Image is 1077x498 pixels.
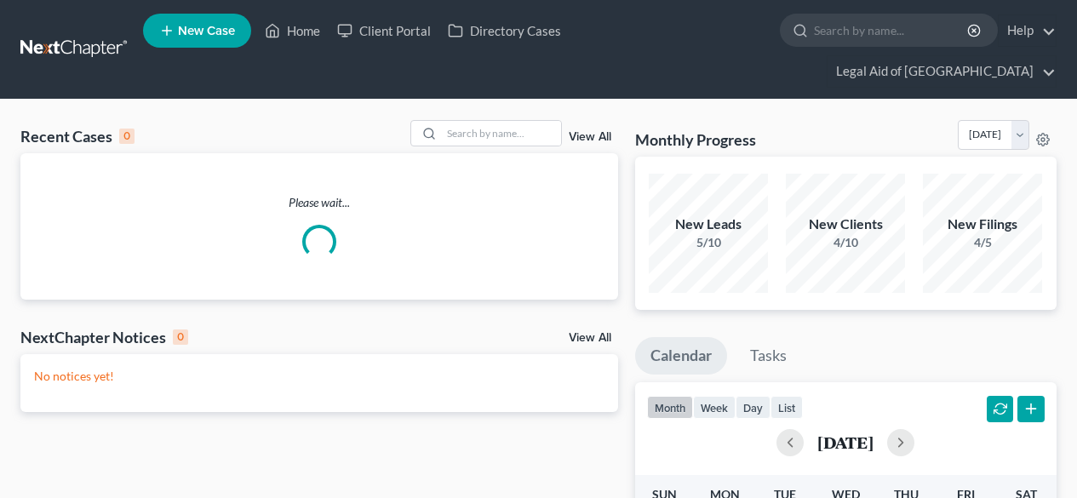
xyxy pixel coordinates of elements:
[693,396,736,419] button: week
[635,129,756,150] h3: Monthly Progress
[999,15,1056,46] a: Help
[569,131,611,143] a: View All
[173,329,188,345] div: 0
[786,215,905,234] div: New Clients
[20,327,188,347] div: NextChapter Notices
[569,332,611,344] a: View All
[736,396,771,419] button: day
[647,396,693,419] button: month
[178,25,235,37] span: New Case
[20,126,135,146] div: Recent Cases
[923,215,1042,234] div: New Filings
[329,15,439,46] a: Client Portal
[635,337,727,375] a: Calendar
[649,234,768,251] div: 5/10
[439,15,570,46] a: Directory Cases
[20,194,618,211] p: Please wait...
[442,121,561,146] input: Search by name...
[817,433,874,451] h2: [DATE]
[828,56,1056,87] a: Legal Aid of [GEOGRAPHIC_DATA]
[119,129,135,144] div: 0
[735,337,802,375] a: Tasks
[923,234,1042,251] div: 4/5
[786,234,905,251] div: 4/10
[256,15,329,46] a: Home
[34,368,604,385] p: No notices yet!
[771,396,803,419] button: list
[814,14,970,46] input: Search by name...
[649,215,768,234] div: New Leads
